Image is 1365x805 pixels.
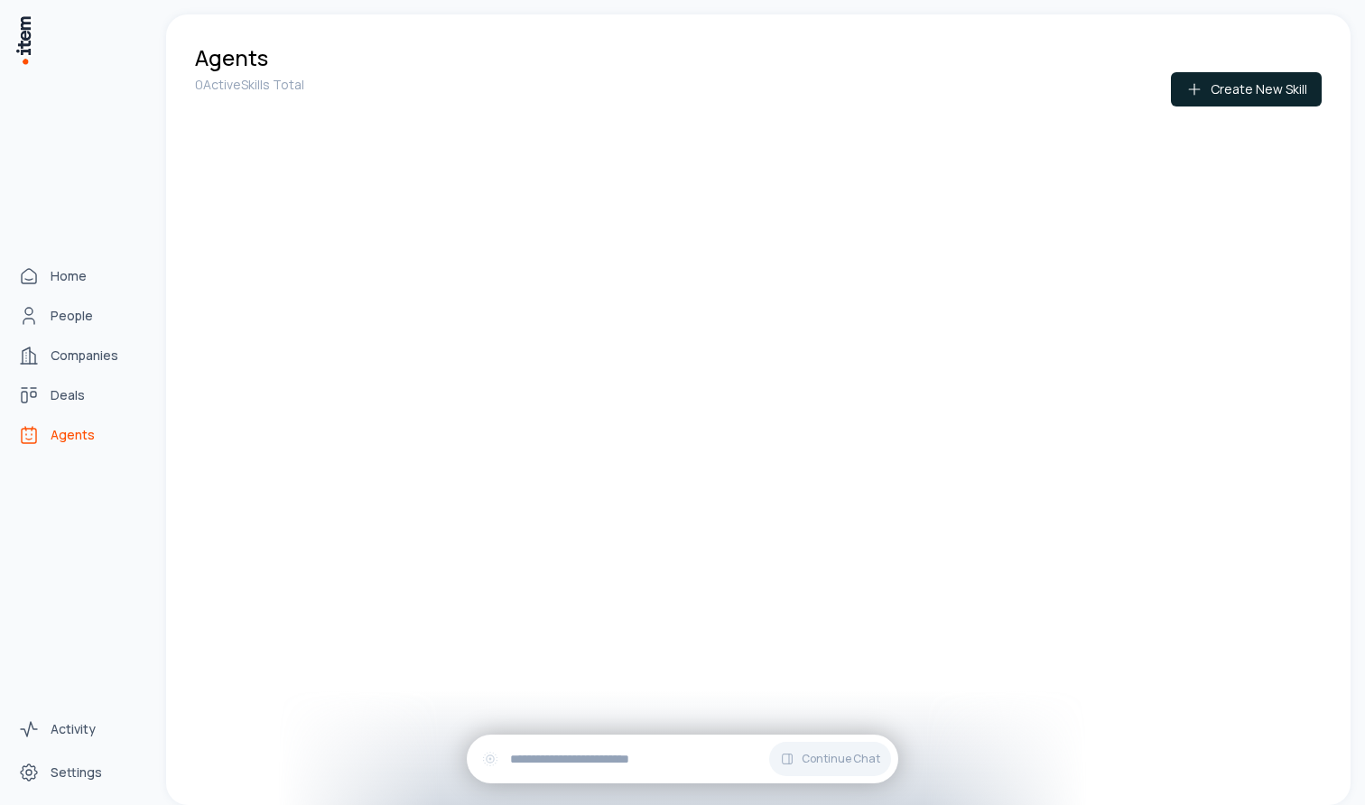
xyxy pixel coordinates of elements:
[11,711,148,747] a: Activity
[467,735,898,783] div: Continue Chat
[11,377,148,413] a: Deals
[11,258,148,294] a: Home
[1171,72,1322,106] button: Create New Skill
[51,267,87,285] span: Home
[51,720,96,738] span: Activity
[802,752,880,766] span: Continue Chat
[51,347,118,365] span: Companies
[14,14,32,66] img: Item Brain Logo
[195,43,268,72] h1: Agents
[51,763,102,782] span: Settings
[11,417,148,453] a: Agents
[769,742,891,776] button: Continue Chat
[11,298,148,334] a: People
[51,426,95,444] span: Agents
[11,338,148,374] a: Companies
[11,754,148,791] a: Settings
[51,307,93,325] span: People
[195,76,304,94] p: 0 Active Skills Total
[51,386,85,404] span: Deals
